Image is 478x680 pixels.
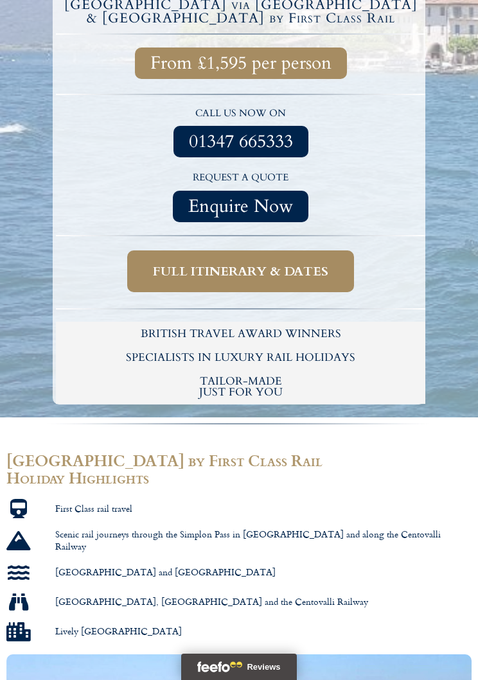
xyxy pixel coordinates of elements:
h2: Holiday Highlights [6,469,472,486]
h2: [GEOGRAPHIC_DATA] by First Class Rail [6,451,472,469]
a: 01347 665333 [173,126,308,157]
p: call us now on [62,106,419,121]
span: [GEOGRAPHIC_DATA], [GEOGRAPHIC_DATA] and the Centovalli Railway [52,596,368,608]
a: From £1,595 per person [135,48,347,79]
span: [GEOGRAPHIC_DATA] and [GEOGRAPHIC_DATA] [52,566,276,579]
span: Enquire Now [188,198,293,214]
span: From £1,595 per person [150,55,332,71]
a: Full itinerary & dates [127,250,354,292]
span: Scenic rail journeys through the Simplon Pass in [GEOGRAPHIC_DATA] and along the Centovalli Railway [52,528,472,552]
span: First Class rail travel [52,503,132,515]
a: Enquire Now [173,191,308,222]
h6: Specialists in luxury rail holidays [62,352,419,363]
p: request a quote [62,170,419,185]
span: 01347 665333 [189,134,293,150]
h5: tailor-made just for you [62,376,419,397]
h5: British Travel Award winners [62,328,419,339]
span: Lively [GEOGRAPHIC_DATA] [52,625,182,638]
span: Full itinerary & dates [153,263,328,279]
